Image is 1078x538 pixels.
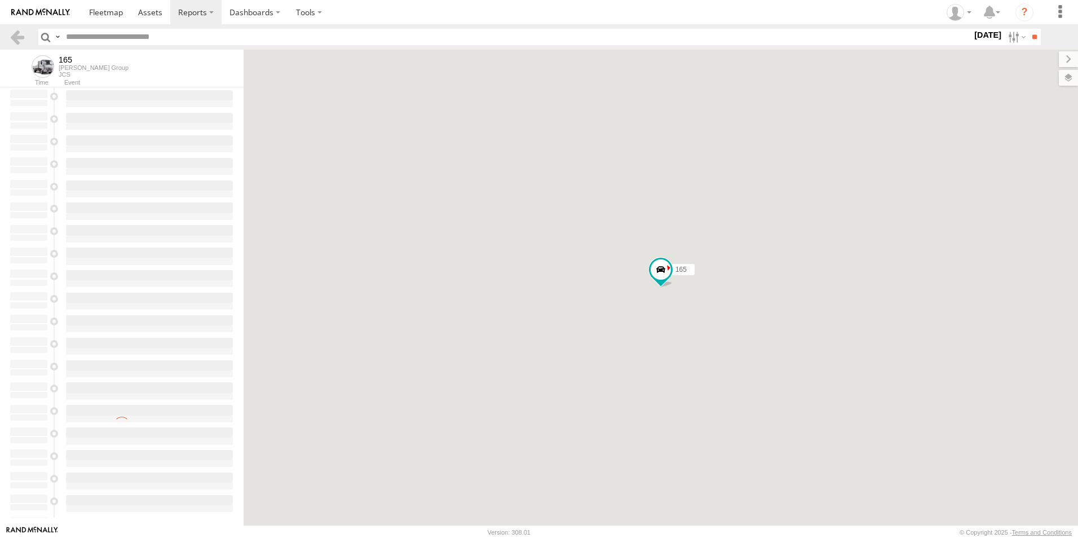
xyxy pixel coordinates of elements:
[943,4,975,21] div: Kellie Roberts
[11,8,70,16] img: rand-logo.svg
[59,71,129,78] div: JCS
[59,55,129,64] div: 165 - View Asset History
[1004,29,1028,45] label: Search Filter Options
[1015,3,1033,21] i: ?
[488,529,531,536] div: Version: 308.01
[960,529,1072,536] div: © Copyright 2025 -
[675,266,687,274] span: 165
[6,527,58,538] a: Visit our Website
[9,80,48,86] div: Time
[9,29,25,45] a: Back to previous Page
[972,29,1004,41] label: [DATE]
[64,80,244,86] div: Event
[59,64,129,71] div: [PERSON_NAME] Group
[53,29,62,45] label: Search Query
[1012,529,1072,536] a: Terms and Conditions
